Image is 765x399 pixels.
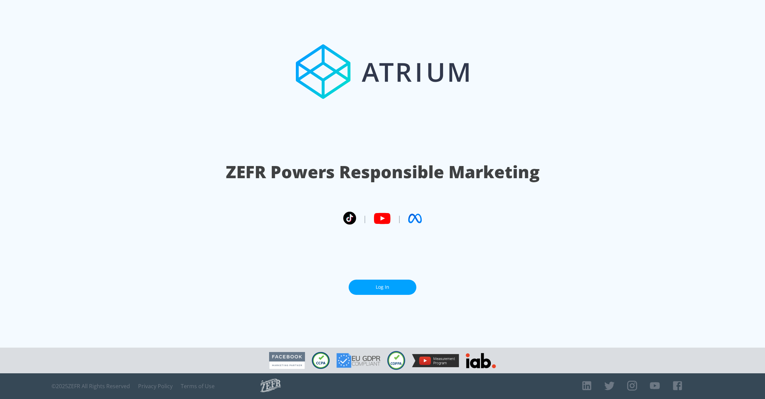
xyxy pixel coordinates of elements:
[226,160,540,184] h1: ZEFR Powers Responsible Marketing
[269,352,305,369] img: Facebook Marketing Partner
[336,353,380,368] img: GDPR Compliant
[181,383,215,390] a: Terms of Use
[387,351,405,370] img: COPPA Compliant
[312,352,330,369] img: CCPA Compliant
[412,354,459,367] img: YouTube Measurement Program
[397,213,401,224] span: |
[138,383,173,390] a: Privacy Policy
[466,353,496,368] img: IAB
[51,383,130,390] span: © 2025 ZEFR All Rights Reserved
[349,280,416,295] a: Log In
[363,213,367,224] span: |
